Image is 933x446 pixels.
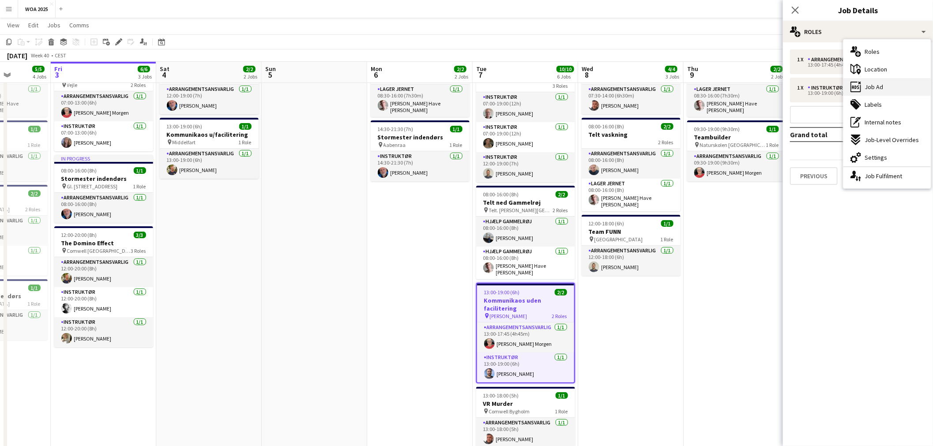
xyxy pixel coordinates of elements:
[476,400,575,408] h3: VR Murder
[783,4,933,16] h3: Job Details
[476,283,575,383] app-job-card: 13:00-19:00 (6h)2/2Kommunikaos uden facilitering [PERSON_NAME]2 RolesArrangementsansvarlig1/113:0...
[686,70,698,80] span: 9
[54,91,153,121] app-card-role: Arrangementsansvarlig1/107:00-13:00 (6h)[PERSON_NAME] Morgen
[582,53,681,114] div: 07:30-14:00 (6h30m)1/1Stormeter indendørs Vejen1 RoleArrangementsansvarlig1/107:30-14:00 (6h30m)[...
[582,246,681,276] app-card-role: Arrangementsansvarlig1/112:00-18:00 (6h)[PERSON_NAME]
[61,232,97,238] span: 12:00-20:00 (8h)
[589,123,625,130] span: 08:00-16:00 (8h)
[694,126,740,132] span: 09:30-19:00 (9h30m)
[160,149,259,179] app-card-role: Arrangementsansvarlig1/113:00-19:00 (6h)[PERSON_NAME]
[138,66,150,72] span: 6/6
[378,126,414,132] span: 14:30-21:30 (7h)
[665,66,677,72] span: 4/4
[134,167,146,174] span: 1/1
[661,220,673,227] span: 1/1
[687,65,698,73] span: Thu
[582,84,681,114] app-card-role: Arrangementsansvarlig1/107:30-14:00 (6h30m)[PERSON_NAME]
[369,70,382,80] span: 6
[66,19,93,31] a: Comms
[477,352,574,382] app-card-role: Instruktør1/113:00-19:00 (6h)[PERSON_NAME]
[47,21,60,29] span: Jobs
[687,151,786,181] app-card-role: Arrangementsansvarlig1/109:30-19:00 (9h30m)[PERSON_NAME] Morgen
[239,139,252,146] span: 1 Role
[489,408,530,415] span: Comwell Bygholm
[54,226,153,347] app-job-card: 12:00-20:00 (8h)3/3The Domino Effect Comwell [GEOGRAPHIC_DATA]3 RolesArrangementsansvarlig1/112:0...
[490,313,527,319] span: [PERSON_NAME]
[843,167,931,185] div: Job Fulfilment
[771,66,783,72] span: 2/2
[555,408,568,415] span: 1 Role
[371,53,470,117] app-job-card: 08:30-16:00 (7h30m)1/1Lager Lager1 RoleLager Jernet1/108:30-16:00 (7h30m)[PERSON_NAME] Have [PERS...
[476,152,575,182] app-card-role: Instruktør1/112:00-19:00 (7h)[PERSON_NAME]
[158,70,169,80] span: 4
[865,101,882,109] span: Labels
[264,70,276,80] span: 5
[556,392,568,399] span: 1/1
[54,155,153,162] div: In progress
[54,53,153,151] app-job-card: In progress07:00-13:00 (6h)2/2Stormester indendørs Vejle2 RolesArrangementsansvarlig1/107:00-13:0...
[67,183,118,190] span: Gl. [STREET_ADDRESS]
[371,151,470,181] app-card-role: Instruktør1/114:30-21:30 (7h)[PERSON_NAME]
[687,120,786,181] app-job-card: 09:30-19:00 (9h30m)1/1Teambuilder Naturskolen [GEOGRAPHIC_DATA]1 RoleArrangementsansvarlig1/109:3...
[384,142,406,148] span: Aabenraa
[797,63,910,67] div: 13:00-17:45 (4h45m)
[18,0,56,18] button: WOA 2025
[767,126,779,132] span: 1/1
[28,285,41,291] span: 1/1
[28,126,41,132] span: 1/1
[476,247,575,279] app-card-role: Hjælp Gammelrøj1/108:00-16:00 (8h)[PERSON_NAME] Have [PERSON_NAME]
[476,122,575,152] app-card-role: Instruktør1/107:00-19:00 (12h)[PERSON_NAME]
[7,21,19,29] span: View
[808,56,880,63] div: Arrangementsansvarlig
[28,190,41,197] span: 2/2
[54,317,153,347] app-card-role: Instruktør1/112:00-20:00 (8h)[PERSON_NAME]
[67,82,78,88] span: Vejle
[7,51,27,60] div: [DATE]
[865,65,887,73] span: Location
[582,228,681,236] h3: Team FUNN
[26,206,41,213] span: 2 Roles
[594,236,643,243] span: [GEOGRAPHIC_DATA]
[790,106,926,124] button: Add role
[28,21,38,29] span: Edit
[371,133,470,141] h3: Stormester indendørs
[54,155,153,223] div: In progress08:00-16:00 (8h)1/1Stormester indendørs Gl. [STREET_ADDRESS]1 RoleArrangementsansvarli...
[160,65,169,73] span: Sat
[160,131,259,139] h3: Kommunikaos u/facilitering
[450,142,463,148] span: 1 Role
[582,149,681,179] app-card-role: Arrangementsansvarlig1/108:00-16:00 (8h)[PERSON_NAME]
[160,118,259,179] div: 13:00-19:00 (6h)1/1Kommunikaos u/facilitering Middelfart1 RoleArrangementsansvarlig1/113:00-19:00...
[808,85,846,91] div: Instruktør
[476,53,575,182] div: 07:00-19:00 (12h)3/3Teambuilder [PERSON_NAME]3 RolesInstruktør1/107:00-19:00 (12h)[PERSON_NAME]In...
[138,73,152,80] div: 3 Jobs
[658,139,673,146] span: 2 Roles
[790,167,838,185] button: Previous
[243,66,256,72] span: 2/2
[28,142,41,148] span: 1 Role
[582,118,681,211] app-job-card: 08:00-16:00 (8h)2/2Telt vaskning2 RolesArrangementsansvarlig1/108:00-16:00 (8h)[PERSON_NAME]Lager...
[797,85,808,91] div: 1 x
[454,66,466,72] span: 2/2
[687,53,786,117] div: 08:30-16:00 (7h30m)1/1Lager Lager1 RoleLager Jernet1/108:30-16:00 (7h30m)[PERSON_NAME] Have [PERS...
[133,183,146,190] span: 1 Role
[555,289,567,296] span: 2/2
[476,92,575,122] app-card-role: Instruktør1/107:00-19:00 (12h)[PERSON_NAME]
[476,186,575,279] app-job-card: 08:00-16:00 (8h)2/2Telt ned Gammelrøj Telt. [PERSON_NAME][GEOGRAPHIC_DATA]2 RolesHjælp Gammelrøj1...
[771,73,785,80] div: 2 Jobs
[131,82,146,88] span: 2 Roles
[477,322,574,352] app-card-role: Arrangementsansvarlig1/113:00-17:45 (4h45m)[PERSON_NAME] Morgen
[54,121,153,151] app-card-role: Instruktør1/107:00-13:00 (6h)[PERSON_NAME]
[476,199,575,206] h3: Telt ned Gammelrøj
[557,73,574,80] div: 6 Jobs
[687,84,786,117] app-card-role: Lager Jernet1/108:30-16:00 (7h30m)[PERSON_NAME] Have [PERSON_NAME]
[61,167,97,174] span: 08:00-16:00 (8h)
[160,53,259,114] div: 12:00-19:00 (7h)1/1Stormester indendørs Rødovre1 RoleArrangementsansvarlig1/112:00-19:00 (7h)[PER...
[28,300,41,307] span: 1 Role
[371,120,470,181] app-job-card: 14:30-21:30 (7h)1/1Stormester indendørs Aabenraa1 RoleInstruktør1/114:30-21:30 (7h)[PERSON_NAME]
[475,70,486,80] span: 7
